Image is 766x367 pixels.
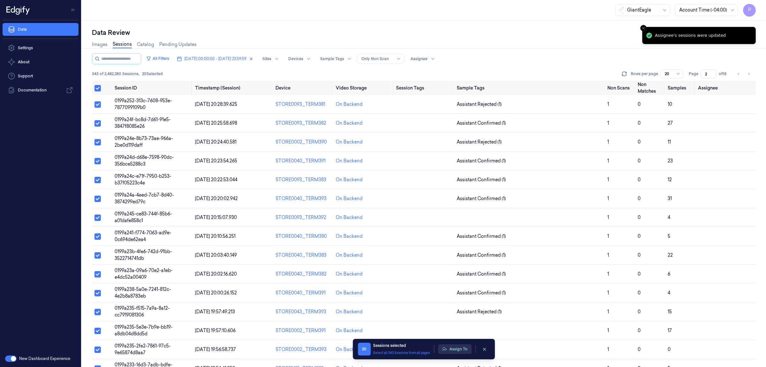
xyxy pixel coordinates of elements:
th: Sample Tags [454,81,605,95]
nav: pagination [734,69,753,78]
span: 1 [607,120,609,126]
span: 0 [638,290,641,296]
span: 0199a252-313c-7608-953e-7877099109b0 [115,98,172,110]
span: 27 [668,120,673,126]
button: Select row [94,158,101,164]
a: Documentation [3,84,79,97]
button: Close toast [640,25,647,31]
span: of 18 [719,71,729,77]
div: STORE0040_TERM383 [275,252,331,259]
span: 15 [668,309,672,315]
span: Assistant Confirmed (1) [457,271,506,277]
span: [DATE] 00:00:00 - [DATE] 23:59:59 [184,56,246,62]
span: 1 [607,347,609,352]
button: All Filters [144,53,172,64]
span: 5 [668,233,670,239]
span: 1 [607,101,609,107]
span: 0 [638,139,641,145]
span: [DATE] 20:22:53.044 [195,177,237,183]
div: On Backend [336,233,363,240]
span: 0199a235-f515-7a9a-8a12-cc7919081306 [115,305,170,318]
span: 0199a24f-bc8d-7d61-91e5-3847f8085e26 [115,117,171,129]
span: 0199a24c-e71f-7950-b253-b37f05223c4e [115,173,171,186]
span: [DATE] 20:02:16.620 [195,271,237,277]
span: [DATE] 20:10:56.251 [195,233,236,239]
span: 0 [638,309,641,315]
span: 0 [638,196,641,201]
button: Select row [94,101,101,108]
span: 23 [668,158,673,164]
div: STORE0093_TERM383 [275,176,331,183]
button: Select row [94,120,101,127]
span: 1 [607,271,609,277]
span: 0199a241-f774-7063-ad9e-0c694de62ea4 [115,230,171,242]
span: 6 [668,271,670,277]
div: On Backend [336,271,363,277]
div: On Backend [336,158,363,164]
span: Assistant Rejected (1) [457,308,502,315]
a: Images [92,41,108,48]
span: 31 [668,196,672,201]
button: Select row [94,347,101,353]
div: STORE0093_TERM392 [275,214,331,221]
button: Select row [94,252,101,259]
a: Pending Updates [159,41,197,48]
span: 0 [638,101,641,107]
span: [DATE] 19:57:49.213 [195,309,235,315]
span: 0 [668,347,671,352]
span: [DATE] 20:23:54.265 [195,158,237,164]
span: 0199a235-2fe2-7861-97c5-9e65874d8aa7 [115,343,171,355]
span: 0 [638,233,641,239]
div: On Backend [336,327,363,334]
span: [DATE] 20:20:02.942 [195,196,238,201]
span: Assistant Confirmed (1) [457,290,506,296]
span: 20 Selected [142,71,163,77]
button: Go to previous page [734,69,743,78]
button: Select all [94,85,101,91]
div: STORE0040_TERM391 [275,158,331,164]
span: 0 [638,215,641,220]
a: Settings [3,42,79,54]
span: 22 [668,252,673,258]
span: 1 [607,177,609,183]
div: STORE0093_TERM381 [275,101,331,108]
button: Select row [94,196,101,202]
button: Select row [94,328,101,334]
span: 17 [668,328,672,333]
div: STORE0093_TERM382 [275,120,331,127]
div: On Backend [336,139,363,145]
span: Page [689,71,698,77]
span: [DATE] 20:24:40.581 [195,139,237,145]
span: 0199a235-5e3e-7b9e-bb19-a8db04d8dd5d [115,324,173,337]
span: [DATE] 19:56:58.737 [195,347,236,352]
div: On Backend [336,346,363,353]
span: 1 [607,158,609,164]
button: [DATE] 00:00:00 - [DATE] 23:59:59 [174,54,256,64]
div: On Backend [336,195,363,202]
button: Select row [94,139,101,145]
span: [DATE] 20:15:07.930 [195,215,237,220]
div: On Backend [336,176,363,183]
span: 1 [607,309,609,315]
span: [DATE] 20:03:40.149 [195,252,237,258]
span: 0199a238-5a0e-7241-812c-4e2b8a8783eb [115,286,171,299]
span: 0199a23b-4fe6-742d-91bb-3522714741db [115,249,172,261]
a: Catalog [137,41,154,48]
th: Video Storage [333,81,394,95]
span: 11 [668,139,671,145]
span: Assistant Confirmed (1) [457,120,506,127]
div: On Backend [336,290,363,296]
div: On Backend [336,101,363,108]
span: 20 [358,343,371,355]
a: Sessions [113,41,132,48]
span: 0 [638,177,641,183]
span: 0 [638,328,641,333]
span: [DATE] 20:25:58.698 [195,120,237,126]
button: Select row [94,177,101,183]
span: 0 [638,158,641,164]
div: STORE0040_TERM382 [275,271,331,277]
span: 1 [607,139,609,145]
button: Select all 343 Sessions from all pages [373,350,430,355]
div: Data Review [92,28,756,37]
span: 0 [638,252,641,258]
